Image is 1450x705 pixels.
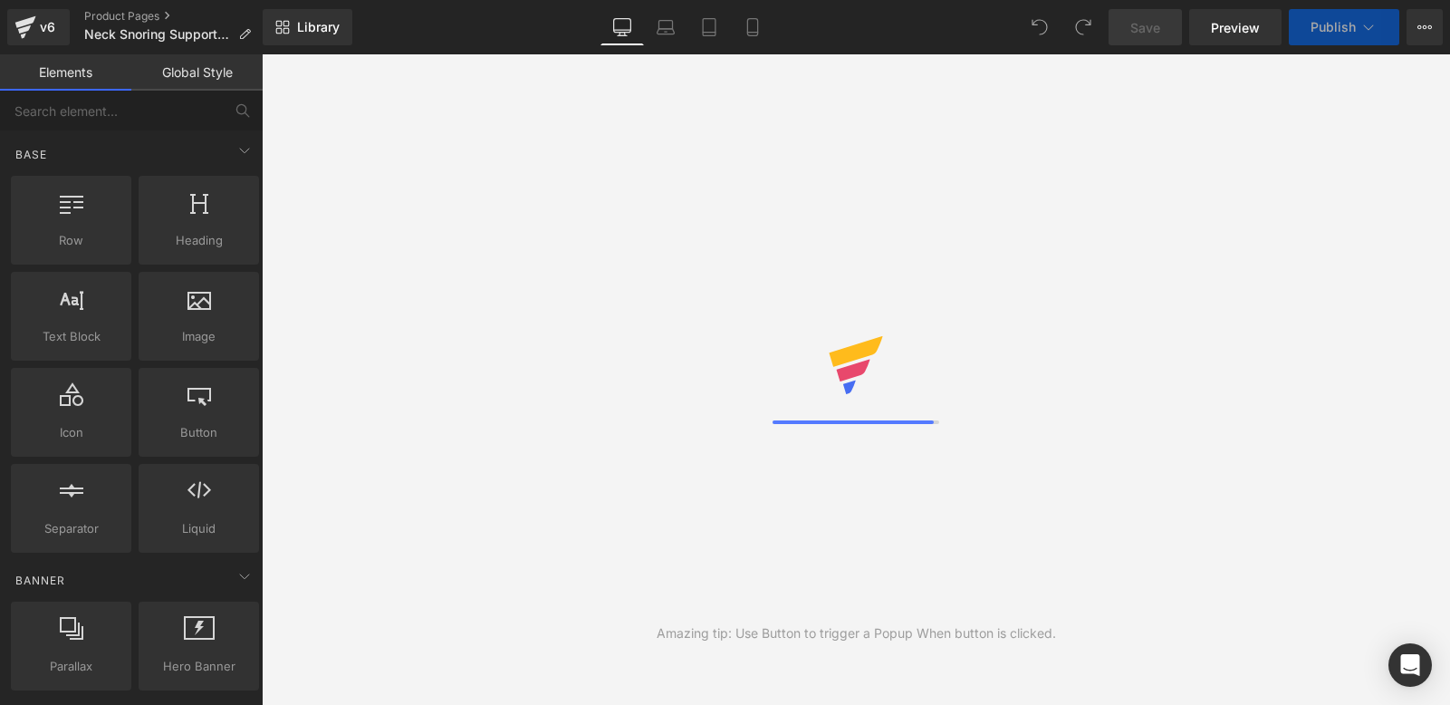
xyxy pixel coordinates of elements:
span: Heading [144,231,254,250]
a: Laptop [644,9,687,45]
span: Preview [1211,18,1260,37]
span: Publish [1311,20,1356,34]
a: Tablet [687,9,731,45]
span: Separator [16,519,126,538]
a: v6 [7,9,70,45]
span: Base [14,146,49,163]
a: Desktop [600,9,644,45]
span: Image [144,327,254,346]
button: Redo [1065,9,1101,45]
span: Save [1130,18,1160,37]
span: Liquid [144,519,254,538]
span: Row [16,231,126,250]
span: Banner [14,572,67,589]
span: Hero Banner [144,657,254,676]
span: Button [144,423,254,442]
a: Global Style [131,54,263,91]
span: Library [297,19,340,35]
span: Text Block [16,327,126,346]
a: New Library [263,9,352,45]
button: Publish [1289,9,1399,45]
a: Mobile [731,9,774,45]
a: Product Pages [84,9,265,24]
span: Neck Snoring Support_LP [84,27,231,42]
div: Open Intercom Messenger [1388,643,1432,687]
span: Parallax [16,657,126,676]
button: Undo [1022,9,1058,45]
span: Icon [16,423,126,442]
div: Amazing tip: Use Button to trigger a Popup When button is clicked. [657,623,1056,643]
button: More [1407,9,1443,45]
div: v6 [36,15,59,39]
a: Preview [1189,9,1282,45]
